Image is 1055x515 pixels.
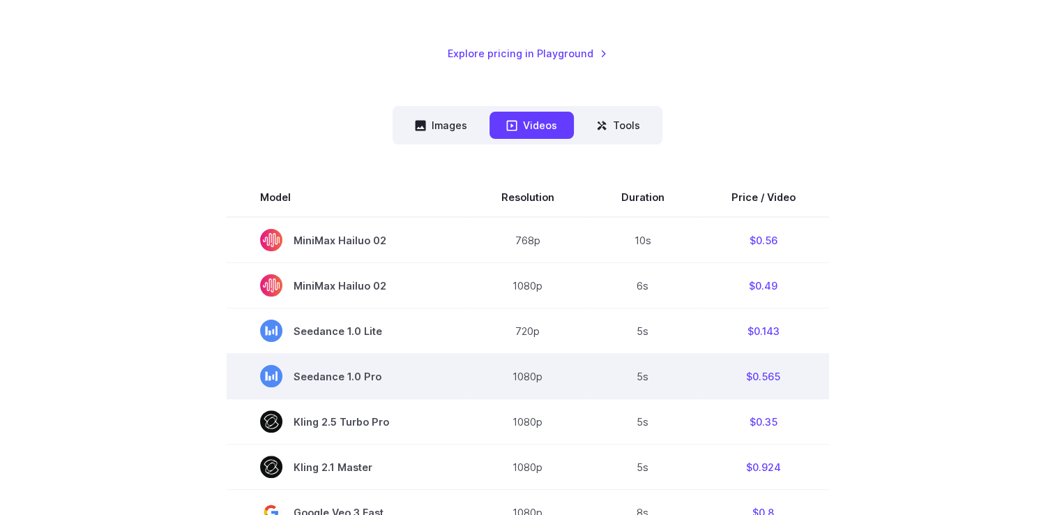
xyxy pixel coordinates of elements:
[260,410,434,433] span: Kling 2.5 Turbo Pro
[698,354,829,399] td: $0.565
[468,399,588,445] td: 1080p
[698,399,829,445] td: $0.35
[260,365,434,387] span: Seedance 1.0 Pro
[468,178,588,217] th: Resolution
[468,308,588,354] td: 720p
[398,112,484,139] button: Images
[579,112,657,139] button: Tools
[698,445,829,490] td: $0.924
[698,217,829,263] td: $0.56
[489,112,574,139] button: Videos
[698,308,829,354] td: $0.143
[260,229,434,251] span: MiniMax Hailuo 02
[588,178,698,217] th: Duration
[227,178,468,217] th: Model
[468,354,588,399] td: 1080p
[588,308,698,354] td: 5s
[588,445,698,490] td: 5s
[588,354,698,399] td: 5s
[698,178,829,217] th: Price / Video
[588,263,698,308] td: 6s
[448,45,607,61] a: Explore pricing in Playground
[468,263,588,308] td: 1080p
[588,217,698,263] td: 10s
[260,320,434,342] span: Seedance 1.0 Lite
[468,217,588,263] td: 768p
[588,399,698,445] td: 5s
[260,456,434,478] span: Kling 2.1 Master
[260,274,434,297] span: MiniMax Hailuo 02
[468,445,588,490] td: 1080p
[698,263,829,308] td: $0.49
